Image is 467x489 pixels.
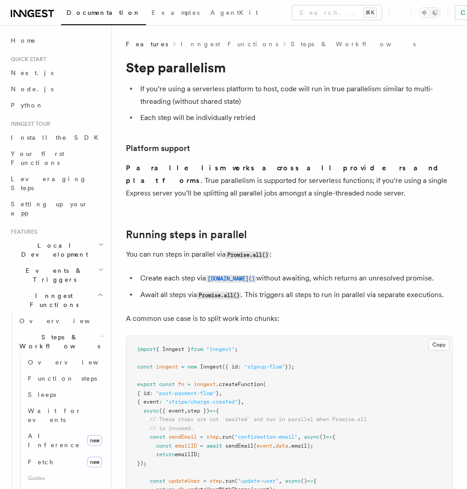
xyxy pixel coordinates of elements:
span: inngest [194,381,216,387]
span: Features [7,228,37,236]
span: "stripe/charge.created" [165,399,238,405]
span: async [304,434,320,440]
span: Wait for events [28,407,81,423]
span: : [150,390,153,396]
span: ; [235,346,238,352]
span: => [209,408,216,414]
span: , [298,434,301,440]
span: : [159,399,162,405]
span: Guides [24,471,106,485]
li: If you’re using a serverless platform to host, code will run in true parallelism similar to multi... [138,83,453,108]
span: { [216,408,219,414]
span: Inngest Functions [7,291,97,309]
a: AgentKit [205,3,263,24]
span: const [159,381,175,387]
span: Events & Triggers [7,266,98,284]
span: sendEmail [225,443,254,449]
code: Promise.all() [197,292,241,299]
button: Inngest Functions [7,288,106,313]
button: Events & Triggers [7,262,106,288]
span: const [156,443,172,449]
span: = [200,434,203,440]
span: import [137,346,156,352]
span: Setting up your app [11,200,88,217]
span: } [216,390,219,396]
span: fn [178,381,184,387]
span: : [238,364,241,370]
a: Steps & Workflows [291,40,416,49]
span: } [238,399,241,405]
span: ( [263,381,266,387]
span: ( [254,443,257,449]
span: , [219,390,222,396]
span: Examples [151,9,200,16]
a: Documentation [61,3,146,25]
span: return [156,451,175,458]
a: Setting up your app [7,196,106,221]
span: emailID [175,443,197,449]
a: Overview [24,354,106,370]
span: emailID; [175,451,200,458]
span: inngest [156,364,178,370]
span: () [320,434,326,440]
a: Sleeps [24,387,106,403]
a: Next.js [7,65,106,81]
span: Documentation [67,9,141,16]
span: event [257,443,272,449]
a: Platform support [126,142,190,155]
span: ({ id [222,364,238,370]
span: export [137,381,156,387]
span: Python [11,102,44,109]
p: You can run steps in parallel via : [126,248,453,261]
span: Home [11,36,36,45]
span: const [137,364,153,370]
span: Fetch [28,458,54,466]
span: // is invoked. [150,425,194,431]
span: sendEmail [169,434,197,440]
code: Promise.all() [226,251,270,259]
span: Leveraging Steps [11,175,87,191]
span: Node.js [11,85,53,93]
a: Function steps [24,370,106,387]
a: Examples [146,3,205,24]
span: step [206,434,219,440]
span: "post-payment-flow" [156,390,216,396]
span: Inngest [200,364,222,370]
span: ( [235,478,238,484]
span: { Inngest } [156,346,191,352]
span: Overview [19,317,112,325]
span: , [279,478,282,484]
a: AI Inferencenew [24,428,106,453]
span: => [326,434,332,440]
a: Leveraging Steps [7,171,106,196]
span: AgentKit [210,9,258,16]
span: Overview [28,359,120,366]
span: new [187,364,197,370]
span: }); [285,364,294,370]
span: .createFunction [216,381,263,387]
span: Local Development [7,241,98,259]
a: Running steps in parallel [126,228,247,241]
span: ({ event [159,408,184,414]
span: AI Inference [28,432,80,449]
a: Home [7,32,106,49]
span: Quick start [7,56,46,63]
a: Overview [16,313,106,329]
span: = [181,364,184,370]
span: await [206,443,222,449]
span: = [203,478,206,484]
button: Copy [428,339,449,351]
a: Wait for events [24,403,106,428]
span: .email); [288,443,313,449]
a: Install the SDK [7,129,106,146]
span: async [143,408,159,414]
span: .run [222,478,235,484]
span: step [209,478,222,484]
span: ( [231,434,235,440]
span: Function steps [28,375,97,382]
button: Search...⌘K [292,5,382,20]
a: Fetchnew [24,453,106,471]
a: Your first Functions [7,146,106,171]
span: const [150,434,165,440]
li: Each step will be individually retried [138,111,453,124]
